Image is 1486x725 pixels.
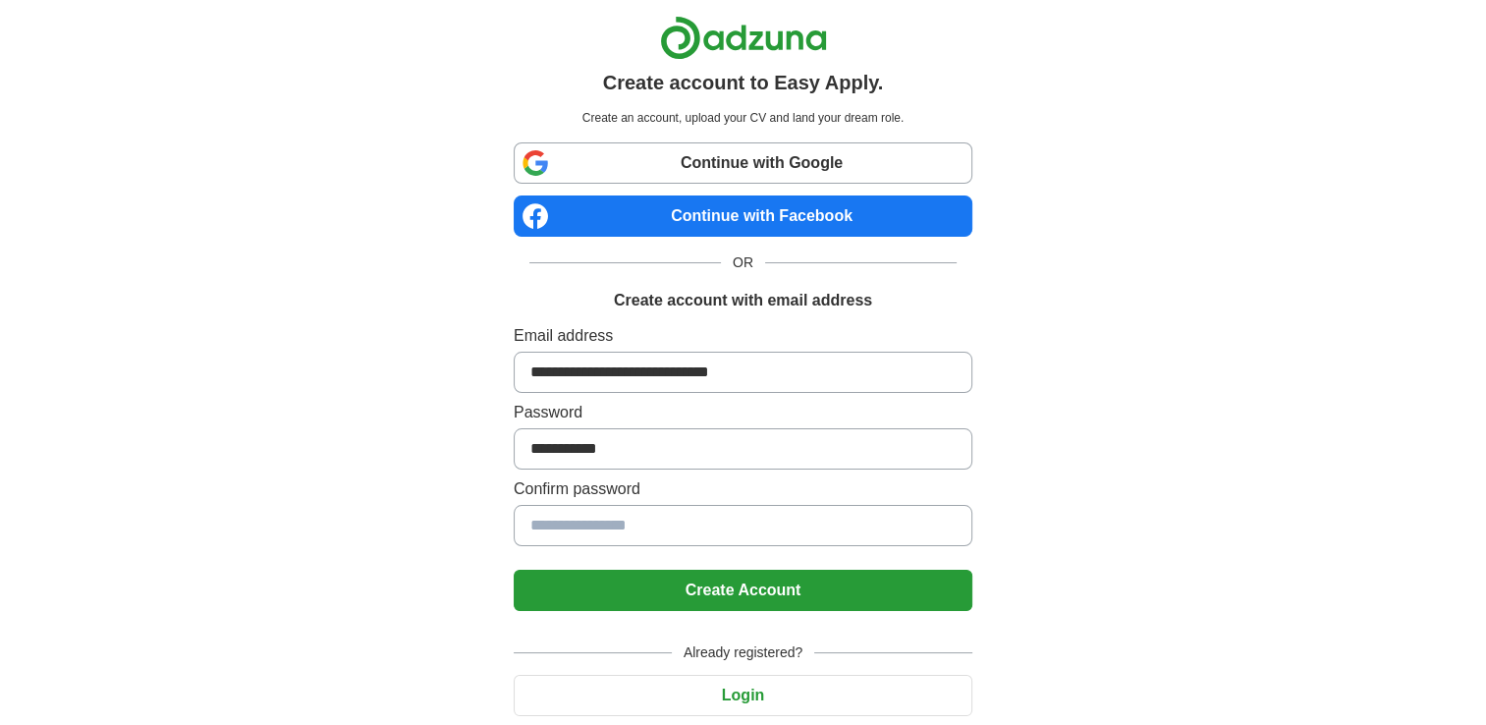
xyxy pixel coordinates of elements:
button: Login [514,675,972,716]
label: Email address [514,324,972,348]
a: Continue with Facebook [514,195,972,237]
img: Adzuna logo [660,16,827,60]
button: Create Account [514,570,972,611]
label: Confirm password [514,477,972,501]
a: Login [514,687,972,703]
span: Already registered? [672,642,814,663]
p: Create an account, upload your CV and land your dream role. [518,109,968,127]
label: Password [514,401,972,424]
a: Continue with Google [514,142,972,184]
h1: Create account to Easy Apply. [603,68,884,97]
span: OR [721,252,765,273]
h1: Create account with email address [614,289,872,312]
